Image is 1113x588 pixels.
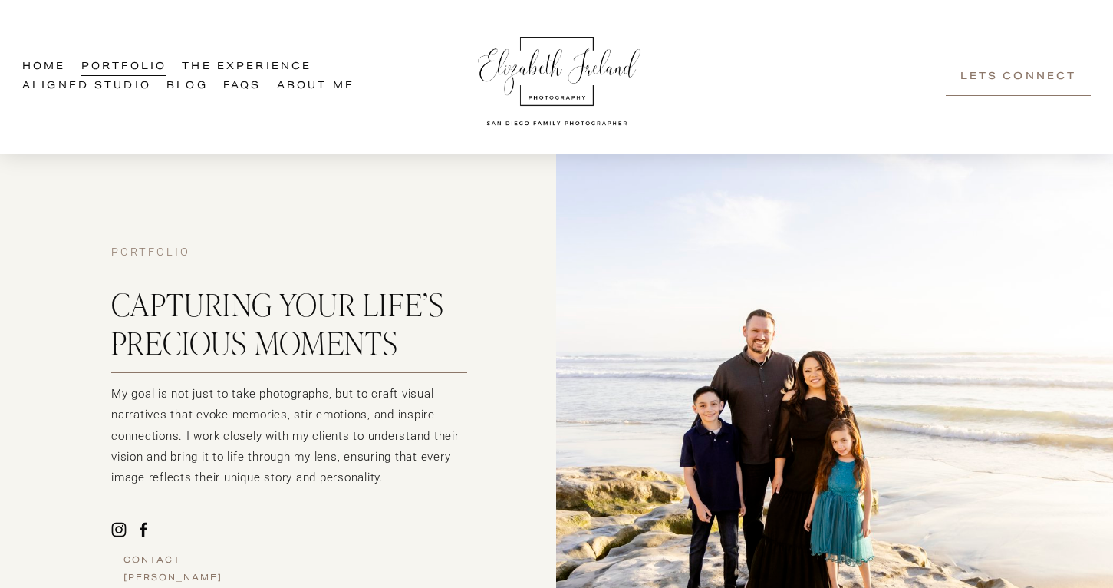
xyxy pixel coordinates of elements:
[22,58,66,77] a: Home
[469,22,646,131] img: Elizabeth Ireland Photography San Diego Family Photographer
[166,77,208,96] a: Blog
[81,58,166,77] a: Portfolio
[182,58,311,76] span: The Experience
[111,522,127,537] a: Instagram
[223,77,262,96] a: FAQs
[111,246,467,260] h4: Portfolio
[111,285,467,361] h2: Capturing your Life’s precious moments
[22,77,151,96] a: Aligned Studio
[111,384,467,488] p: My goal is not just to take photographs, but to craft visual narratives that evoke memories, stir...
[182,58,311,77] a: folder dropdown
[277,77,354,96] a: About Me
[946,58,1091,96] a: Lets Connect
[136,522,151,537] a: Facebook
